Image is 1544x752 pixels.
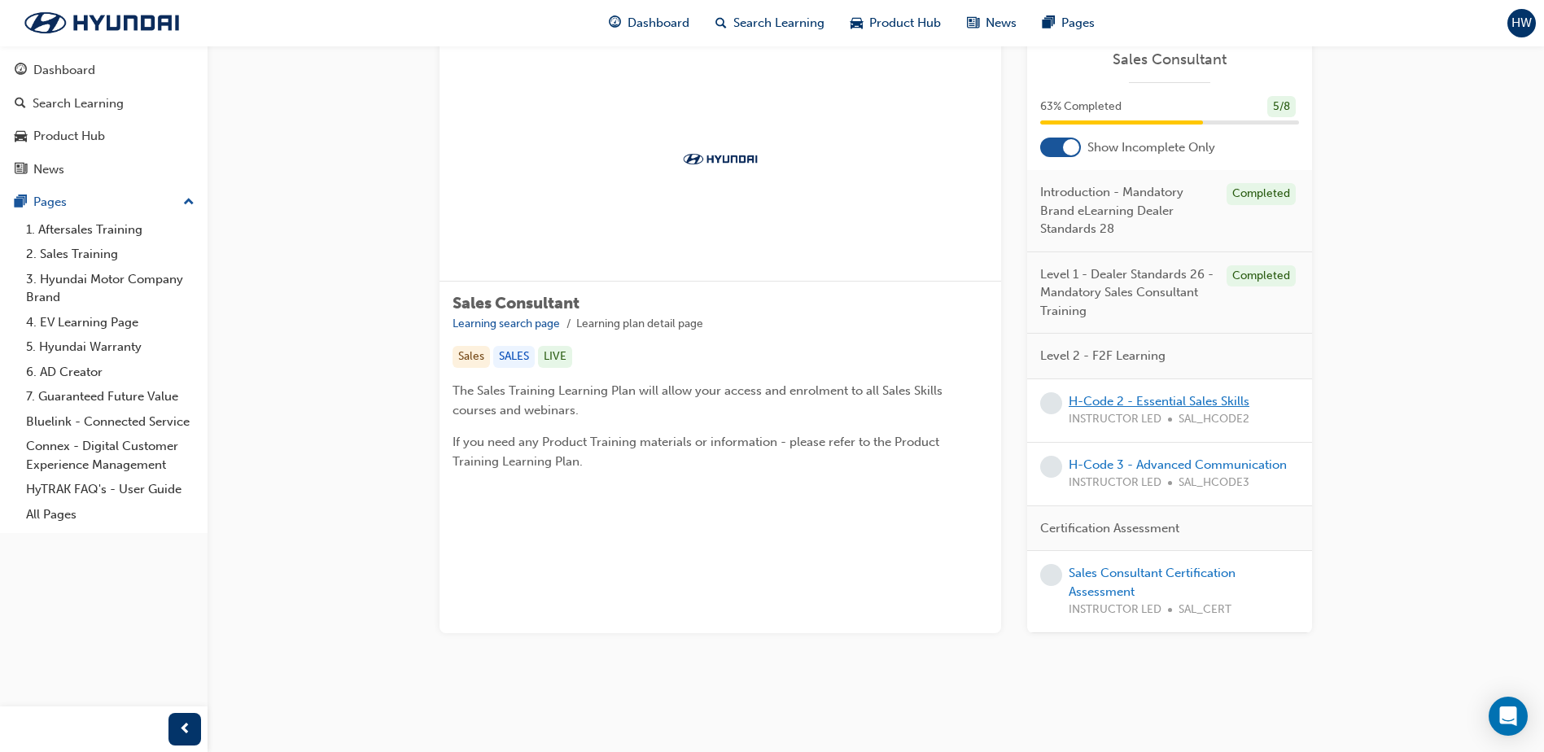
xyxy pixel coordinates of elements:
[1040,564,1062,586] span: learningRecordVerb_NONE-icon
[20,267,201,310] a: 3. Hyundai Motor Company Brand
[20,502,201,527] a: All Pages
[20,434,201,477] a: Connex - Digital Customer Experience Management
[183,192,195,213] span: up-icon
[1040,183,1214,238] span: Introduction - Mandatory Brand eLearning Dealer Standards 28
[15,97,26,111] span: search-icon
[1043,13,1055,33] span: pages-icon
[7,187,201,217] button: Pages
[493,346,535,368] div: SALES
[1511,14,1532,33] span: HW
[15,163,27,177] span: news-icon
[628,14,689,33] span: Dashboard
[8,6,195,40] img: Trak
[851,13,863,33] span: car-icon
[20,217,201,243] a: 1. Aftersales Training
[7,89,201,119] a: Search Learning
[453,317,560,330] a: Learning search page
[1069,457,1287,472] a: H-Code 3 - Advanced Communication
[1227,183,1296,205] div: Completed
[1179,410,1249,429] span: SAL_HCODE2
[33,193,67,212] div: Pages
[15,129,27,144] span: car-icon
[1507,9,1536,37] button: HW
[1069,410,1161,429] span: INSTRUCTOR LED
[1069,474,1161,492] span: INSTRUCTOR LED
[1267,96,1296,118] div: 5 / 8
[986,14,1017,33] span: News
[179,719,191,740] span: prev-icon
[7,121,201,151] a: Product Hub
[838,7,954,40] a: car-iconProduct Hub
[1069,566,1236,599] a: Sales Consultant Certification Assessment
[20,477,201,502] a: HyTRAK FAQ's - User Guide
[1040,50,1299,69] a: Sales Consultant
[1069,394,1249,409] a: H-Code 2 - Essential Sales Skills
[453,383,946,418] span: The Sales Training Learning Plan will allow your access and enrolment to all Sales Skills courses...
[7,55,201,85] a: Dashboard
[20,384,201,409] a: 7. Guaranteed Future Value
[733,14,824,33] span: Search Learning
[869,14,941,33] span: Product Hub
[1040,456,1062,478] span: learningRecordVerb_NONE-icon
[15,63,27,78] span: guage-icon
[7,155,201,185] a: News
[538,346,572,368] div: LIVE
[676,151,765,167] img: Trak
[1069,601,1161,619] span: INSTRUCTOR LED
[33,61,95,80] div: Dashboard
[702,7,838,40] a: search-iconSearch Learning
[1489,697,1528,736] div: Open Intercom Messenger
[20,310,201,335] a: 4. EV Learning Page
[15,195,27,210] span: pages-icon
[967,13,979,33] span: news-icon
[20,360,201,385] a: 6. AD Creator
[20,409,201,435] a: Bluelink - Connected Service
[33,160,64,179] div: News
[453,346,490,368] div: Sales
[20,334,201,360] a: 5. Hyundai Warranty
[609,13,621,33] span: guage-icon
[1040,347,1166,365] span: Level 2 - F2F Learning
[7,52,201,187] button: DashboardSearch LearningProduct HubNews
[1040,98,1122,116] span: 63 % Completed
[1040,392,1062,414] span: learningRecordVerb_NONE-icon
[715,13,727,33] span: search-icon
[1087,138,1215,157] span: Show Incomplete Only
[1040,265,1214,321] span: Level 1 - Dealer Standards 26 - Mandatory Sales Consultant Training
[596,7,702,40] a: guage-iconDashboard
[1179,474,1249,492] span: SAL_HCODE3
[1227,265,1296,287] div: Completed
[954,7,1030,40] a: news-iconNews
[33,127,105,146] div: Product Hub
[453,435,943,469] span: If you need any Product Training materials or information - please refer to the Product Training ...
[453,294,580,313] span: Sales Consultant
[33,94,124,113] div: Search Learning
[1040,519,1179,538] span: Certification Assessment
[1179,601,1231,619] span: SAL_CERT
[1061,14,1095,33] span: Pages
[576,315,703,334] li: Learning plan detail page
[1030,7,1108,40] a: pages-iconPages
[20,242,201,267] a: 2. Sales Training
